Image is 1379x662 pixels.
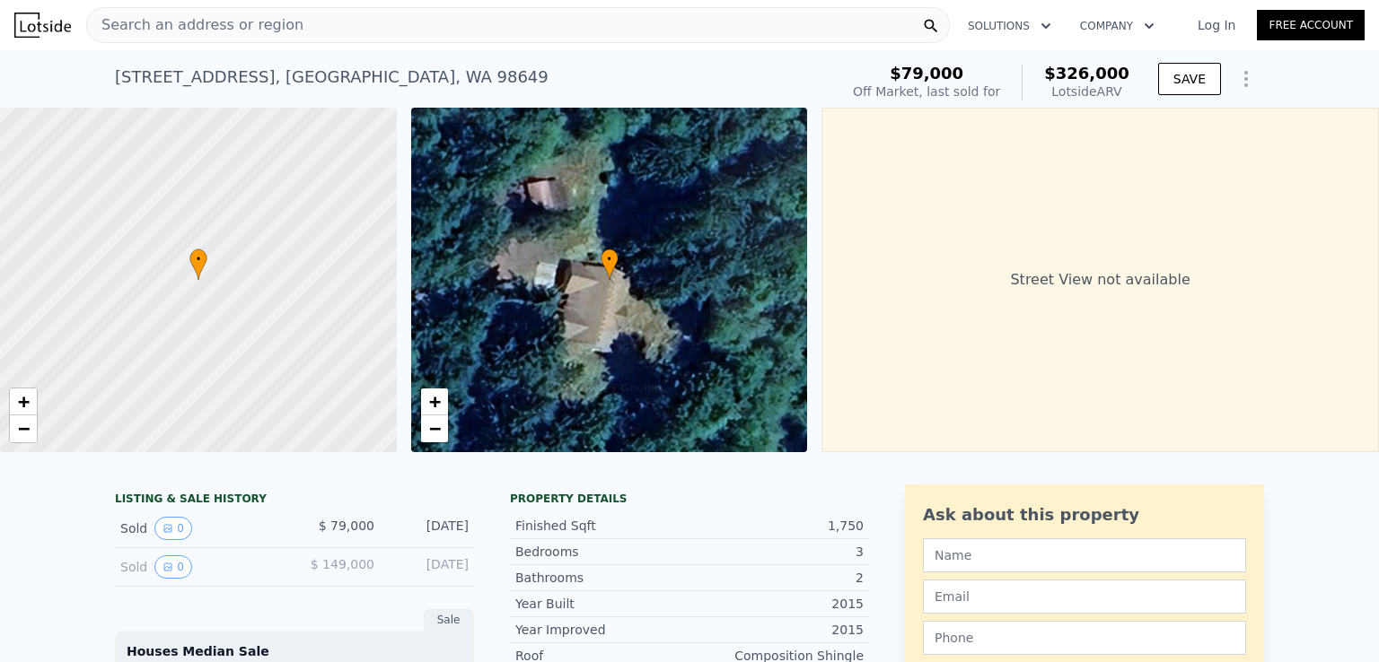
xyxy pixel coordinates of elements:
[923,621,1246,655] input: Phone
[515,543,689,561] div: Bedrooms
[10,415,37,442] a: Zoom out
[389,555,469,579] div: [DATE]
[115,492,474,510] div: LISTING & SALE HISTORY
[1044,64,1129,83] span: $326,000
[923,579,1246,614] input: Email
[510,492,869,506] div: Property details
[115,65,549,90] div: [STREET_ADDRESS] , [GEOGRAPHIC_DATA] , WA 98649
[515,621,689,639] div: Year Improved
[421,388,448,415] a: Zoom in
[154,517,192,540] button: View historical data
[601,251,619,267] span: •
[14,13,71,38] img: Lotside
[923,502,1246,527] div: Ask about this property
[853,83,1000,100] div: Off Market, last sold for
[923,538,1246,572] input: Name
[10,388,37,415] a: Zoom in
[428,390,440,413] span: +
[821,108,1379,452] div: Street View not available
[189,248,207,280] div: •
[319,518,374,533] span: $ 79,000
[189,251,207,267] span: •
[515,517,689,535] div: Finished Sqft
[127,642,462,660] div: Houses Median Sale
[1257,10,1365,40] a: Free Account
[515,569,689,587] div: Bathrooms
[389,517,469,540] div: [DATE]
[120,517,280,540] div: Sold
[689,517,864,535] div: 1,750
[421,415,448,442] a: Zoom out
[689,595,864,613] div: 2015
[311,557,374,571] span: $ 149,000
[1044,83,1129,100] div: Lotside ARV
[890,64,963,83] span: $79,000
[154,555,192,579] button: View historical data
[601,248,619,280] div: •
[1228,61,1264,97] button: Show Options
[689,621,864,639] div: 2015
[689,543,864,561] div: 3
[689,569,864,587] div: 2
[515,595,689,613] div: Year Built
[18,390,30,413] span: +
[18,417,30,440] span: −
[953,10,1066,42] button: Solutions
[424,608,474,632] div: Sale
[87,14,303,36] span: Search an address or region
[1158,63,1221,95] button: SAVE
[428,417,440,440] span: −
[1066,10,1169,42] button: Company
[1176,16,1257,34] a: Log In
[120,555,280,579] div: Sold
